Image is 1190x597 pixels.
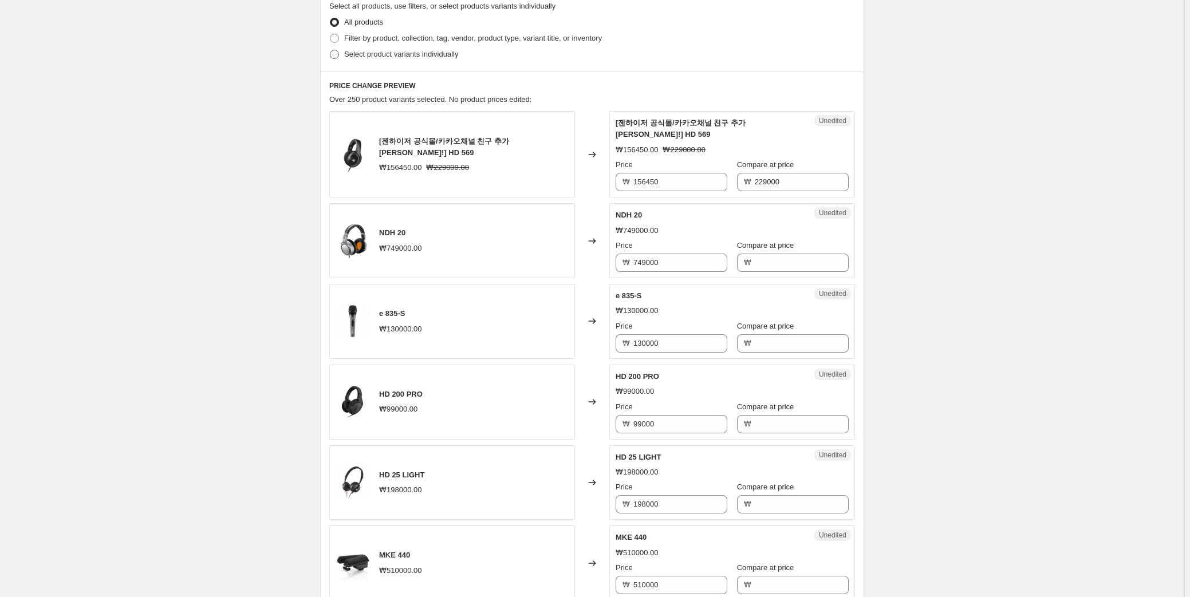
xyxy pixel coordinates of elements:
[737,160,794,169] span: Compare at price
[819,116,846,125] span: Unedited
[744,177,751,186] span: ₩
[622,580,630,589] span: ₩
[379,404,417,415] div: ₩99000.00
[616,225,658,236] div: ₩749000.00
[663,144,705,156] strike: ₩229000.00
[379,137,509,157] span: [젠하이저 공식몰/카카오채널 친구 추가 [PERSON_NAME]!] HD 569
[379,551,410,559] span: MKE 440
[336,304,370,338] img: e-835s-sq-01-sennheiser_80x.jpg
[616,466,658,478] div: ₩198000.00
[336,465,370,500] img: product_detail_x2_desktop_2_Sennheiser_HD_25_LIGHT_Isofront_RGB_red_80x.jpg
[379,390,423,398] span: HD 200 PRO
[379,162,421,173] div: ₩156450.00
[616,533,647,541] span: MKE 440
[616,144,658,156] div: ₩156450.00
[622,258,630,267] span: ₩
[737,322,794,330] span: Compare at price
[379,309,405,318] span: e 835-S
[622,177,630,186] span: ₩
[616,241,633,250] span: Price
[819,289,846,298] span: Unedited
[744,500,751,508] span: ₩
[336,224,370,258] img: NDH-20_Hauptproduktfoto_80x.png
[379,323,421,335] div: ₩130000.00
[426,162,468,173] strike: ₩229000.00
[744,420,751,428] span: ₩
[622,420,630,428] span: ₩
[616,453,661,461] span: HD 25 LIGHT
[616,211,642,219] span: NDH 20
[336,137,370,172] img: product_detail_x2_desktop_HD_5_569_2-sennheiser-1_80x.jpg
[744,258,751,267] span: ₩
[622,500,630,508] span: ₩
[616,160,633,169] span: Price
[616,563,633,572] span: Price
[616,386,654,397] div: ₩99000.00
[744,580,751,589] span: ₩
[344,18,383,26] span: All products
[622,339,630,347] span: ₩
[737,563,794,572] span: Compare at price
[329,2,555,10] span: Select all products, use filters, or select products variants individually
[329,81,855,90] h6: PRICE CHANGE PREVIEW
[616,547,658,559] div: ₩510000.00
[819,450,846,460] span: Unedited
[744,339,751,347] span: ₩
[379,471,424,479] span: HD 25 LIGHT
[329,95,531,104] span: Over 250 product variants selected. No product prices edited:
[737,241,794,250] span: Compare at price
[616,402,633,411] span: Price
[819,370,846,379] span: Unedited
[819,208,846,218] span: Unedited
[379,565,421,576] div: ₩510000.00
[819,531,846,540] span: Unedited
[616,291,642,300] span: e 835-S
[616,322,633,330] span: Price
[379,484,421,496] div: ₩198000.00
[616,483,633,491] span: Price
[737,402,794,411] span: Compare at price
[379,228,405,237] span: NDH 20
[616,372,659,381] span: HD 200 PRO
[737,483,794,491] span: Compare at price
[344,50,458,58] span: Select product variants individually
[616,118,746,139] span: [젠하이저 공식몰/카카오채널 친구 추가 [PERSON_NAME]!] HD 569
[336,546,370,580] img: product_detail_x2_desktop_MKE_440-sennheiser-01_80x.jpg
[616,305,658,317] div: ₩130000.00
[379,243,421,254] div: ₩749000.00
[344,34,602,42] span: Filter by product, collection, tag, vendor, product type, variant title, or inventory
[336,385,370,419] img: product_detail_x1_desktop_square_louped_HD_200PRO-sennheiser-01_600px_80x.jpg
